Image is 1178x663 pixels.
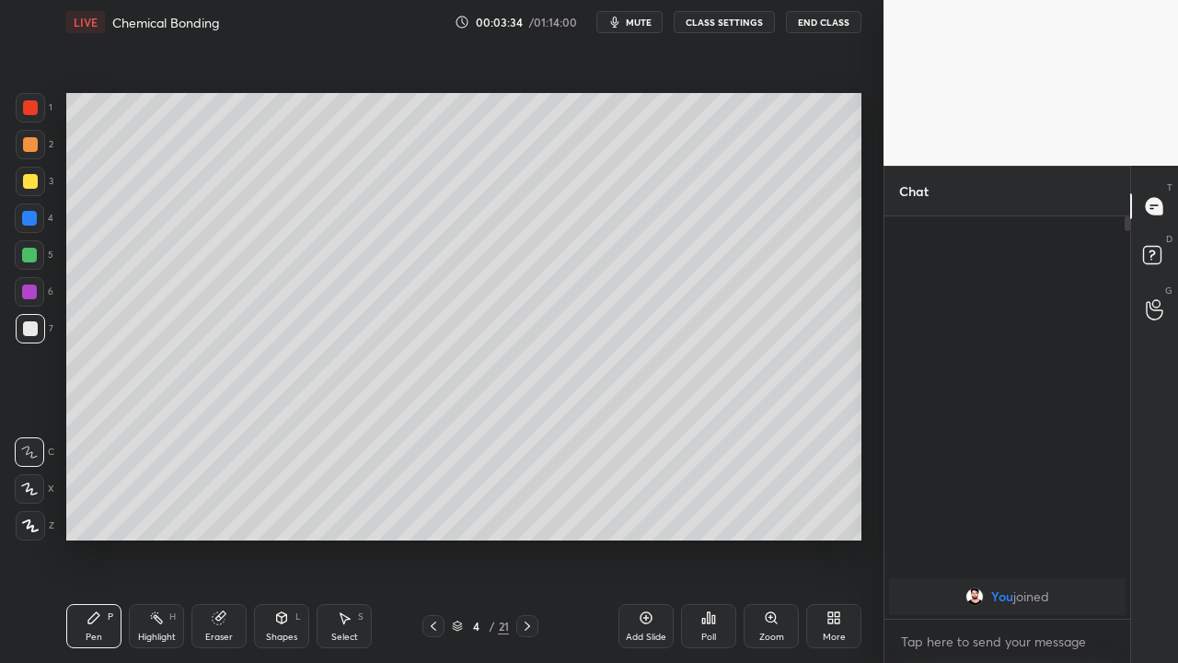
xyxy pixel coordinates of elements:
[498,618,509,634] div: 21
[596,11,663,33] button: mute
[15,437,54,467] div: C
[266,633,297,642] div: Shapes
[16,314,53,343] div: 7
[759,633,784,642] div: Zoom
[169,612,176,622] div: H
[16,511,54,541] div: Z
[489,621,494,632] div: /
[674,11,775,33] button: CLASS SETTINGS
[15,240,53,270] div: 5
[16,93,52,122] div: 1
[205,633,233,642] div: Eraser
[66,11,105,33] div: LIVE
[1165,284,1172,297] p: G
[15,277,53,307] div: 6
[108,612,113,622] div: P
[626,633,666,642] div: Add Slide
[16,130,53,159] div: 2
[15,204,53,233] div: 4
[823,633,846,642] div: More
[884,575,1130,619] div: grid
[991,589,1013,604] span: You
[884,167,943,215] p: Chat
[331,633,358,642] div: Select
[138,633,176,642] div: Highlight
[112,14,219,31] h4: Chemical Bonding
[16,167,53,196] div: 3
[467,621,485,632] div: 4
[626,16,652,29] span: mute
[701,633,716,642] div: Poll
[1167,180,1172,194] p: T
[86,633,102,642] div: Pen
[358,612,364,622] div: S
[15,474,54,504] div: X
[295,612,301,622] div: L
[965,587,984,606] img: 66874679623d4816b07f54b5b4078b8d.jpg
[1166,232,1172,246] p: D
[1013,589,1049,604] span: joined
[786,11,861,33] button: End Class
